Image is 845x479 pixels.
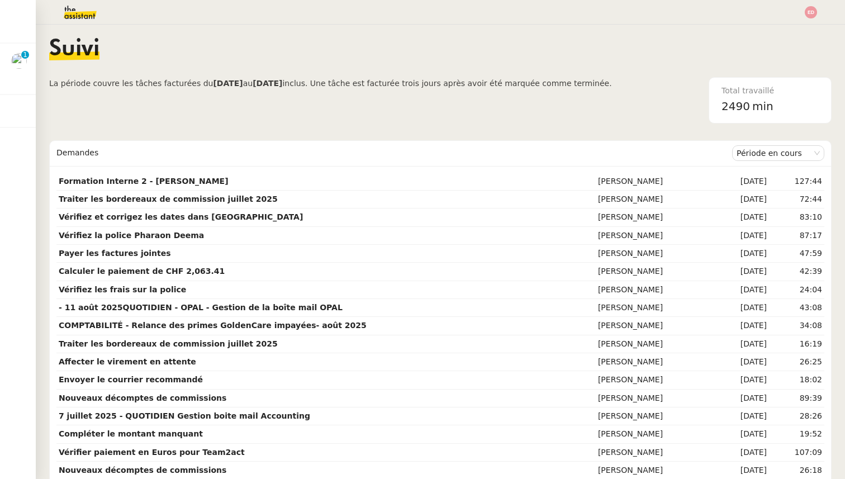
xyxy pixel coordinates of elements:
span: inclus. Une tâche est facturée trois jours après avoir été marquée comme terminée. [282,79,611,88]
td: [DATE] [716,317,770,335]
strong: COMPTABILITÉ - Relance des primes GoldenCare impayées- août 2025 [59,321,367,330]
td: [DATE] [716,208,770,226]
td: [DATE] [716,425,770,443]
div: Total travaillé [721,84,819,97]
td: [PERSON_NAME] [596,444,716,462]
td: [PERSON_NAME] [596,390,716,407]
strong: Vérifiez la police Pharaon Deema [59,231,204,240]
strong: Affecter le virement en attente [59,357,196,366]
img: svg [805,6,817,18]
strong: Formation Interne 2 - [PERSON_NAME] [59,177,229,186]
td: 26:25 [769,353,824,371]
span: 2490 [721,99,750,113]
strong: Traiter les bordereaux de commission juillet 2025 [59,195,278,203]
td: [DATE] [716,335,770,353]
td: 19:52 [769,425,824,443]
td: 18:02 [769,371,824,389]
td: 24:04 [769,281,824,299]
div: Demandes [56,142,732,164]
td: [PERSON_NAME] [596,335,716,353]
span: La période couvre les tâches facturées du [49,79,213,88]
td: 107:09 [769,444,824,462]
nz-select-item: Période en cours [737,146,820,160]
td: 72:44 [769,191,824,208]
td: 43:08 [769,299,824,317]
td: [PERSON_NAME] [596,245,716,263]
td: [PERSON_NAME] [596,191,716,208]
td: [PERSON_NAME] [596,353,716,371]
td: [PERSON_NAME] [596,263,716,281]
td: [PERSON_NAME] [596,407,716,425]
span: Suivi [49,38,99,60]
span: au [243,79,253,88]
b: [DATE] [213,79,243,88]
strong: Nouveaux décomptes de commissions [59,466,226,475]
strong: Vérifier paiement en Euros pour Team2act [59,448,245,457]
strong: Nouveaux décomptes de commissions [59,393,226,402]
td: 87:17 [769,227,824,245]
td: 34:08 [769,317,824,335]
td: [PERSON_NAME] [596,317,716,335]
td: [PERSON_NAME] [596,281,716,299]
p: 1 [23,51,27,61]
td: [DATE] [716,227,770,245]
nz-badge-sup: 1 [21,51,29,59]
td: [DATE] [716,371,770,389]
td: [PERSON_NAME] [596,371,716,389]
td: 89:39 [769,390,824,407]
td: 47:59 [769,245,824,263]
td: [DATE] [716,245,770,263]
td: [PERSON_NAME] [596,299,716,317]
td: [PERSON_NAME] [596,208,716,226]
td: 16:19 [769,335,824,353]
strong: Compléter le montant manquant [59,429,203,438]
td: 127:44 [769,173,824,191]
strong: Payer les factures jointes [59,249,171,258]
td: [DATE] [716,407,770,425]
td: 83:10 [769,208,824,226]
strong: Envoyer le courrier recommandé [59,375,203,384]
b: [DATE] [253,79,282,88]
strong: Calculer le paiement de CHF 2,063.41 [59,267,225,276]
td: [PERSON_NAME] [596,425,716,443]
td: [DATE] [716,263,770,281]
strong: - 11 août 2025QUOTIDIEN - OPAL - Gestion de la boîte mail OPAL [59,303,343,312]
td: [DATE] [716,173,770,191]
strong: Vérifiez et corrigez les dates dans [GEOGRAPHIC_DATA] [59,212,303,221]
td: [DATE] [716,281,770,299]
td: [DATE] [716,390,770,407]
td: [PERSON_NAME] [596,227,716,245]
td: 42:39 [769,263,824,281]
strong: Traiter les bordereaux de commission juillet 2025 [59,339,278,348]
td: [DATE] [716,444,770,462]
td: [DATE] [716,353,770,371]
span: min [752,97,773,116]
img: users%2FTDxDvmCjFdN3QFePFNGdQUcJcQk1%2Favatar%2F0cfb3a67-8790-4592-a9ec-92226c678442 [11,53,27,69]
strong: 7 juillet 2025 - QUOTIDIEN Gestion boite mail Accounting [59,411,310,420]
td: 28:26 [769,407,824,425]
td: [PERSON_NAME] [596,173,716,191]
td: [DATE] [716,299,770,317]
td: [DATE] [716,191,770,208]
strong: Vérifiez les frais sur la police [59,285,186,294]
